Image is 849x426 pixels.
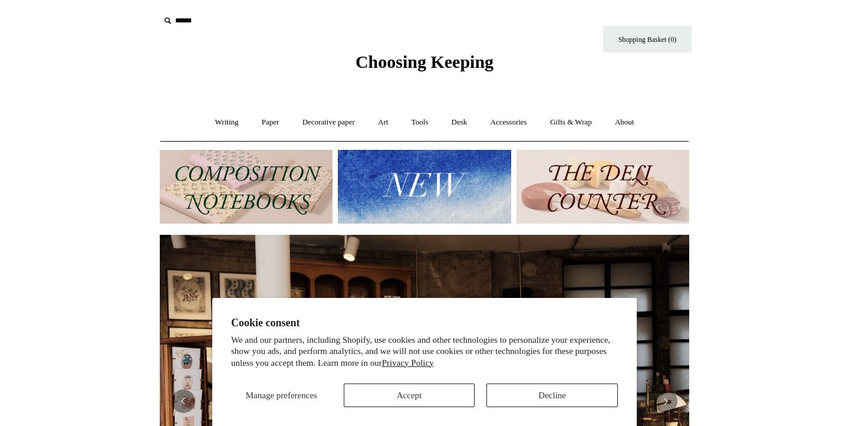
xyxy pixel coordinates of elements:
[160,150,333,224] img: 202302 Composition ledgers.jpg__PID:69722ee6-fa44-49dd-a067-31375e5d54ec
[231,335,618,369] p: We and our partners, including Shopify, use cookies and other technologies to personalize your ex...
[654,389,677,413] button: Next
[338,150,511,224] img: New.jpg__PID:f73bdf93-380a-4a35-bcfe-7823039498e1
[539,107,603,138] a: Gifts & Wrap
[604,107,645,138] a: About
[480,107,538,138] a: Accessories
[356,61,493,70] a: Choosing Keeping
[401,107,439,138] a: Tools
[486,384,618,407] button: Decline
[231,384,332,407] button: Manage preferences
[441,107,478,138] a: Desk
[205,107,249,138] a: Writing
[603,26,692,53] a: Shopping Basket (0)
[516,150,689,224] img: The Deli Counter
[251,107,290,138] a: Paper
[172,389,195,413] button: Previous
[382,358,434,368] a: Privacy Policy
[246,391,317,400] span: Manage preferences
[292,107,366,138] a: Decorative paper
[356,52,493,71] span: Choosing Keeping
[231,317,618,329] h2: Cookie consent
[344,384,475,407] button: Accept
[367,107,399,138] a: Art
